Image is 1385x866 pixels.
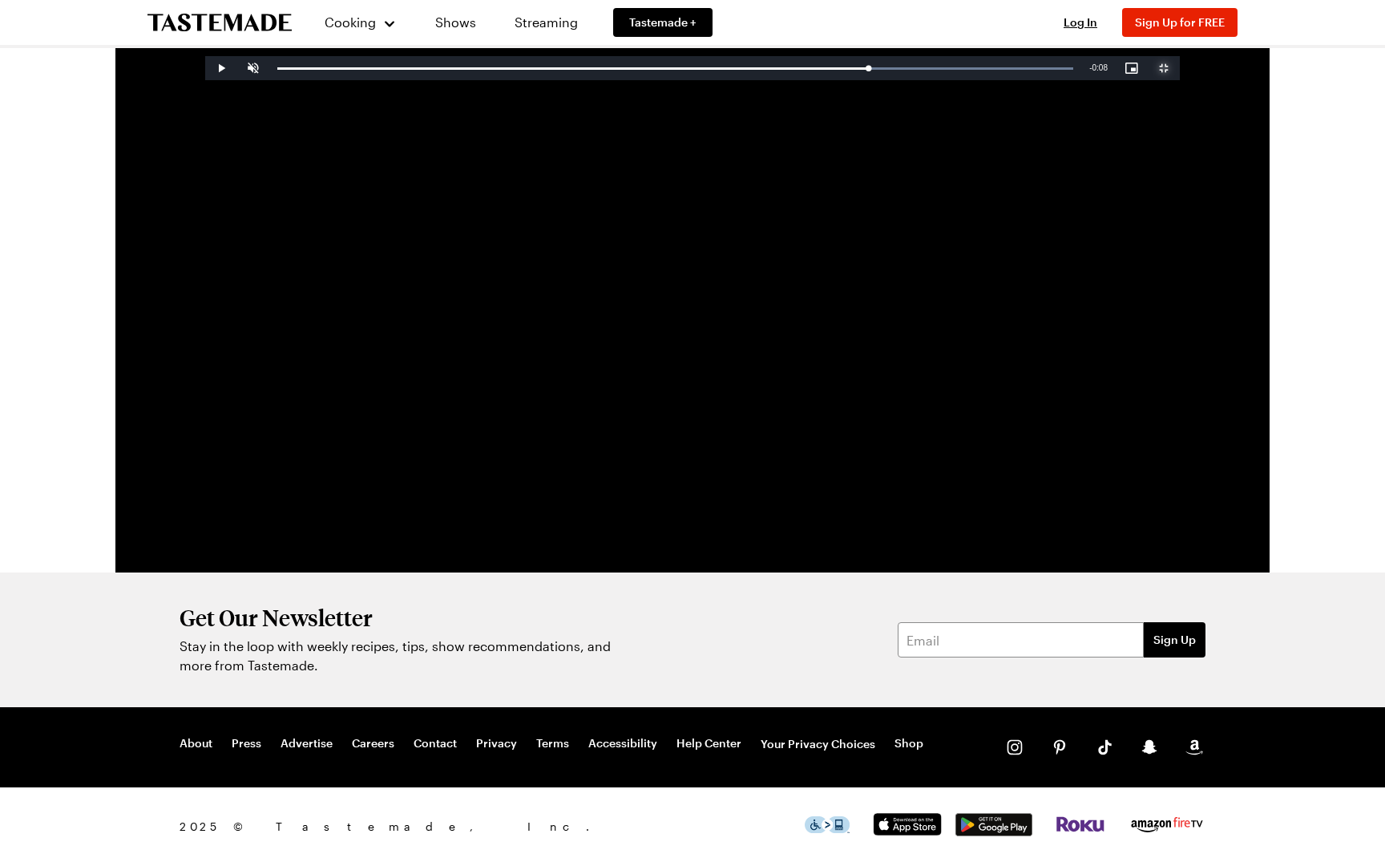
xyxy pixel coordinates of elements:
[180,818,805,836] span: 2025 © Tastemade, Inc.
[147,14,292,32] a: To Tastemade Home Page
[1048,14,1112,30] button: Log In
[1055,819,1106,835] a: Roku
[281,736,333,752] a: Advertise
[869,823,946,838] a: App Store
[805,816,850,833] img: This icon serves as a link to download the Level Access assistive technology app for individuals ...
[277,67,1073,70] div: Progress Bar
[536,736,569,752] a: Terms
[898,622,1144,658] input: Email
[613,8,713,37] a: Tastemade +
[180,637,620,675] p: Stay in the loop with weekly recipes, tips, show recommendations, and more from Tastemade.
[955,824,1032,839] a: Google Play
[1135,15,1225,29] span: Sign Up for FREE
[1148,56,1180,80] button: Exit Fullscreen
[1064,15,1097,29] span: Log In
[1089,63,1092,72] span: -
[869,813,946,836] img: App Store
[629,14,697,30] span: Tastemade +
[1092,63,1108,72] span: 0:08
[761,736,875,752] button: Your Privacy Choices
[1122,8,1238,37] button: Sign Up for FREE
[1116,56,1148,80] button: Picture-in-Picture
[180,736,923,752] nav: Footer
[676,736,741,752] a: Help Center
[237,56,269,80] button: Unmute
[180,736,212,752] a: About
[324,3,397,42] button: Cooking
[1153,632,1196,648] span: Sign Up
[180,605,620,630] h2: Get Our Newsletter
[955,813,1032,836] img: Google Play
[1129,814,1205,836] img: Amazon Fire TV
[805,820,850,836] a: This icon serves as a link to download the Level Access assistive technology app for individuals ...
[325,14,376,30] span: Cooking
[588,736,657,752] a: Accessibility
[205,56,237,80] button: Play
[476,736,517,752] a: Privacy
[1055,816,1106,832] img: Roku
[894,736,923,752] a: Shop
[1144,622,1205,658] button: Sign Up
[414,736,457,752] a: Contact
[352,736,394,752] a: Careers
[1129,823,1205,838] a: Amazon Fire TV
[232,736,261,752] a: Press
